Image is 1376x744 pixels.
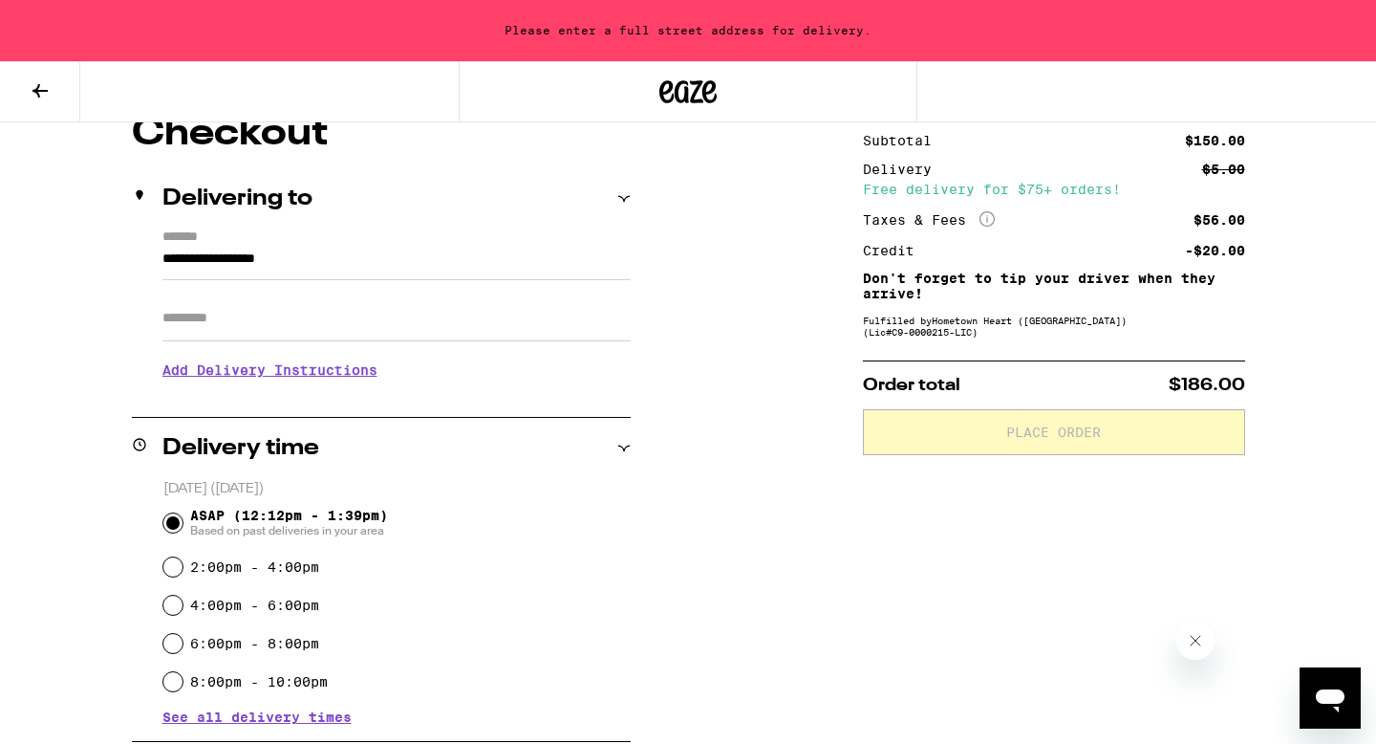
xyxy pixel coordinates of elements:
[11,13,138,29] span: Hi. Need any help?
[863,315,1245,338] div: Fulfilled by Hometown Heart ([GEOGRAPHIC_DATA]) (Lic# C9-0000215-LIC )
[1169,377,1245,394] span: $186.00
[863,134,945,147] div: Subtotal
[1202,163,1245,176] div: $5.00
[1185,244,1245,257] div: -$20.00
[190,598,319,613] label: 4:00pm - 6:00pm
[1006,426,1101,439] span: Place Order
[162,437,319,460] h2: Delivery time
[1300,667,1361,729] iframe: Button to launch messaging window
[1176,622,1215,660] iframe: Close message
[162,187,312,210] h2: Delivering to
[190,636,319,651] label: 6:00pm - 8:00pm
[132,115,631,153] h1: Checkout
[1185,134,1245,147] div: $150.00
[1193,213,1245,227] div: $56.00
[162,392,631,407] p: We'll contact you at [PHONE_NUMBER] when we arrive
[863,377,960,394] span: Order total
[190,674,328,689] label: 8:00pm - 10:00pm
[863,211,995,229] div: Taxes & Fees
[863,163,945,176] div: Delivery
[863,244,928,257] div: Credit
[190,508,388,538] span: ASAP (12:12pm - 1:39pm)
[863,271,1245,301] p: Don't forget to tip your driver when they arrive!
[163,480,631,498] p: [DATE] ([DATE])
[190,559,319,575] label: 2:00pm - 4:00pm
[863,183,1245,196] div: Free delivery for $75+ orders!
[162,348,631,392] h3: Add Delivery Instructions
[162,711,352,724] button: See all delivery times
[190,523,388,538] span: Based on past deliveries in your area
[863,409,1245,455] button: Place Order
